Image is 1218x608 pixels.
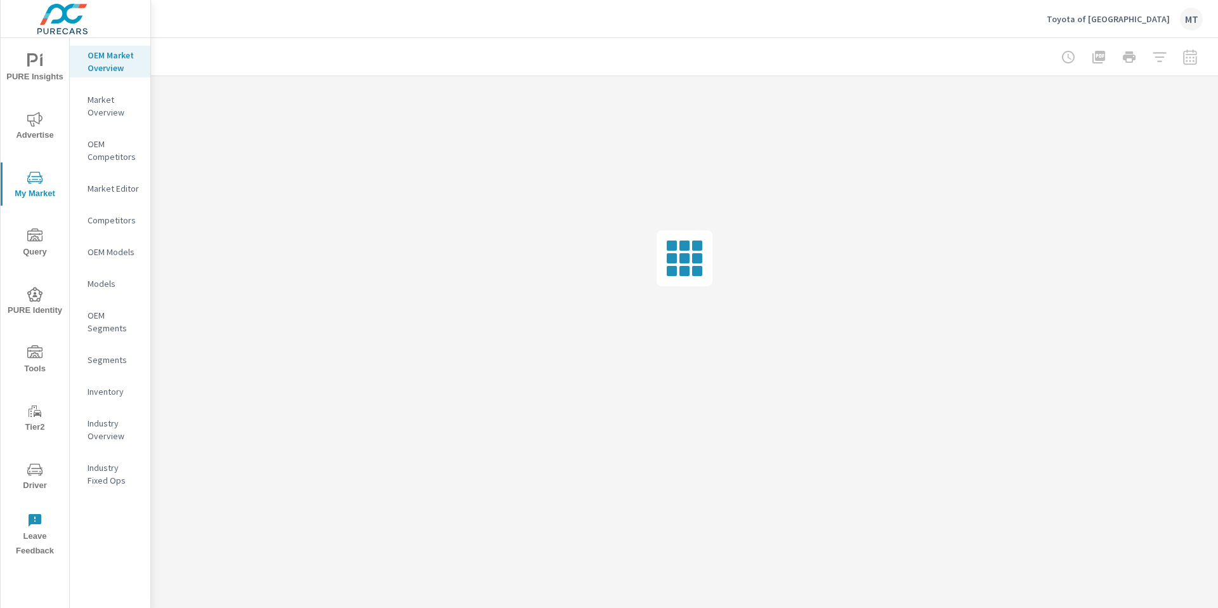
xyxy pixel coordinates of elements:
p: Toyota of [GEOGRAPHIC_DATA] [1047,13,1170,25]
div: nav menu [1,38,69,564]
div: Models [70,274,150,293]
span: Advertise [4,112,65,143]
div: OEM Segments [70,306,150,338]
p: Models [88,277,140,290]
p: Inventory [88,385,140,398]
p: OEM Segments [88,309,140,334]
p: Segments [88,354,140,366]
span: Tier2 [4,404,65,435]
div: Market Overview [70,90,150,122]
div: Inventory [70,382,150,401]
div: Market Editor [70,179,150,198]
p: Market Overview [88,93,140,119]
span: PURE Insights [4,53,65,84]
p: Industry Overview [88,417,140,442]
p: Industry Fixed Ops [88,461,140,487]
span: My Market [4,170,65,201]
div: OEM Competitors [70,135,150,166]
p: OEM Competitors [88,138,140,163]
span: Leave Feedback [4,513,65,558]
p: Market Editor [88,182,140,195]
span: Tools [4,345,65,376]
p: OEM Market Overview [88,49,140,74]
span: Driver [4,462,65,493]
div: Industry Fixed Ops [70,458,150,490]
div: Industry Overview [70,414,150,446]
div: MT [1180,8,1203,30]
p: OEM Models [88,246,140,258]
p: Competitors [88,214,140,227]
div: OEM Models [70,242,150,261]
div: Segments [70,350,150,369]
span: Query [4,228,65,260]
div: Competitors [70,211,150,230]
span: PURE Identity [4,287,65,318]
div: OEM Market Overview [70,46,150,77]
